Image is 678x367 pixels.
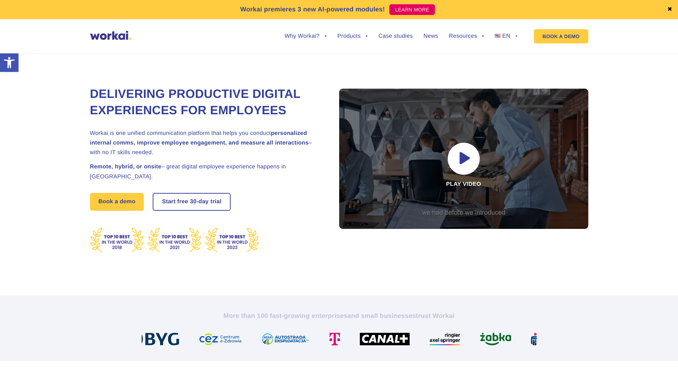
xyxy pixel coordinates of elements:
[142,311,537,320] h2: More than 100 fast-growing enterprises trust Workai
[449,33,484,39] a: Resources
[502,33,510,39] span: EN
[347,312,416,319] i: and small businesses
[90,193,144,211] a: Book a demo
[90,164,162,170] strong: Remote, hybrid, or onsite
[378,33,412,39] a: Case studies
[534,29,588,43] a: BOOK A DEMO
[90,86,321,119] h1: Delivering Productive Digital Experiences for Employees
[339,89,588,229] div: Play video
[190,199,209,205] i: 30-day
[153,194,230,210] a: Start free30-daytrial
[90,129,321,158] h2: Workai is one unified communication platform that helps you conduct – with no IT skills needed.
[337,33,368,39] a: Products
[90,162,321,181] h2: – great digital employee experience happens in [GEOGRAPHIC_DATA].
[424,33,438,39] a: News
[284,33,326,39] a: Why Workai?
[667,7,672,12] a: ✖
[389,4,435,15] a: LEARN MORE
[240,5,385,14] p: Workai premieres 3 new AI-powered modules!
